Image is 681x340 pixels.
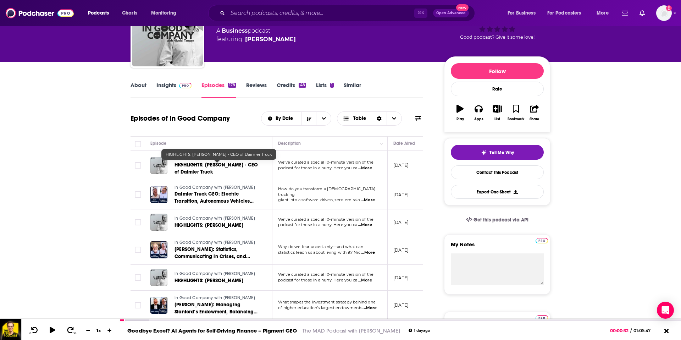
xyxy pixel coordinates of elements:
span: HIGHLIGHTS: [PERSON_NAME] [175,278,243,284]
span: Open Advanced [436,11,466,15]
span: 30 [73,332,76,335]
a: Show notifications dropdown [619,7,631,19]
button: open menu [543,7,592,19]
p: [DATE] [393,275,409,281]
span: More [597,8,609,18]
span: Logged in as carolinejames [656,5,672,21]
span: HIGHLIGHTS: [PERSON_NAME] - CEO of Daimler Truck [166,152,272,157]
div: A podcast [216,27,296,44]
a: Credits48 [277,82,306,98]
span: Toggle select row [135,219,141,225]
span: statistics teach us about living with it? Nic [278,250,360,255]
span: of higher education's largest endowments [278,305,362,310]
span: Why do we fear uncertainty—and what can [278,244,363,249]
span: 00:00:32 [610,328,630,333]
button: tell me why sparkleTell Me Why [451,145,544,160]
img: tell me why sparkle [481,150,487,155]
button: Share [525,100,544,126]
button: Choose View [337,111,402,126]
h1: Episodes of In Good Company [131,114,230,123]
span: giant into a software-driven, zero-emissio [278,197,360,202]
span: 01:05:47 [632,328,658,333]
span: / [630,328,632,333]
span: [PERSON_NAME]: Statistics, Communicating in Crises, and Living with Uncertainty [175,246,250,267]
div: Rate [451,82,544,96]
span: Toggle select row [135,191,141,198]
span: By Date [276,116,295,121]
a: About [131,82,146,98]
button: 10 [27,326,41,335]
div: 1 [330,83,334,88]
a: Get this podcast via API [460,211,534,229]
button: Play [451,100,469,126]
span: podcast for those in a hurry. Here you ca [278,222,357,227]
button: Export One-Sheet [451,185,544,199]
span: Charts [122,8,137,18]
span: 10 [29,332,31,335]
span: featuring [216,35,296,44]
div: Episode [150,139,166,148]
span: Good podcast? Give it some love! [460,34,535,40]
img: Podchaser Pro [536,238,548,243]
span: ...More [358,165,372,171]
div: 178 [228,83,236,88]
a: Nicolai Tangen [245,35,296,44]
span: In Good Company with [PERSON_NAME] [175,240,255,245]
div: 1 x [93,328,105,333]
span: We've curated a special 10-minute version of the [278,217,373,222]
button: Bookmark [506,100,525,126]
div: 48 [299,83,306,88]
a: Show notifications dropdown [637,7,648,19]
p: [DATE] [393,247,409,253]
button: Apps [469,100,488,126]
div: Description [278,139,301,148]
a: Podchaser - Follow, Share and Rate Podcasts [6,6,74,20]
input: Search podcasts, credits, & more... [228,7,414,19]
a: Business [222,27,248,34]
span: Table [353,116,366,121]
p: [DATE] [393,162,409,168]
p: [DATE] [393,302,409,308]
span: In Good Company with [PERSON_NAME] [175,185,255,190]
button: Open AdvancedNew [433,9,469,17]
span: podcast for those in a hurry. Here you ca [278,165,357,170]
span: HIGHLIGHTS: [PERSON_NAME] - CEO of Daimler Truck [175,162,258,175]
button: Column Actions [377,139,386,148]
button: Follow [451,63,544,79]
a: Reviews [246,82,267,98]
a: In Good Company with [PERSON_NAME] [175,271,259,277]
img: User Profile [656,5,672,21]
a: Pro website [536,237,548,243]
a: HIGHLIGHTS: [PERSON_NAME] [175,222,259,229]
a: InsightsPodchaser Pro [156,82,192,98]
span: How do you transform a [DEMOGRAPHIC_DATA] trucking [278,186,376,197]
a: Episodes178 [201,82,236,98]
img: Podchaser Pro [536,315,548,321]
span: For Business [508,8,536,18]
button: open menu [316,112,331,125]
div: Play [456,117,464,121]
span: ...More [358,278,372,283]
span: podcast for those in a hurry. Here you ca [278,278,357,283]
button: Sort Direction [301,112,316,125]
a: [PERSON_NAME]: Managing Stanford’s Endowment, Balancing Risk, and Driving Innovation [175,301,260,316]
label: My Notes [451,241,544,253]
button: open menu [83,7,118,19]
span: [PERSON_NAME]: Managing Stanford’s Endowment, Balancing Risk, and Driving Innovation [175,302,258,322]
div: Apps [474,117,483,121]
a: Contact This Podcast [451,165,544,179]
span: In Good Company with [PERSON_NAME] [175,271,255,276]
img: Podchaser Pro [179,83,192,88]
button: open menu [261,116,301,121]
p: [DATE] [393,219,409,225]
button: open menu [146,7,186,19]
button: Show profile menu [656,5,672,21]
div: Share [530,117,539,121]
a: In Good Company with [PERSON_NAME] [175,215,259,222]
span: Tell Me Why [489,150,514,155]
span: What shapes the investment strategy behind one [278,300,376,305]
div: Search podcasts, credits, & more... [215,5,482,21]
button: open menu [503,7,544,19]
span: In Good Company with [PERSON_NAME] [175,295,255,300]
